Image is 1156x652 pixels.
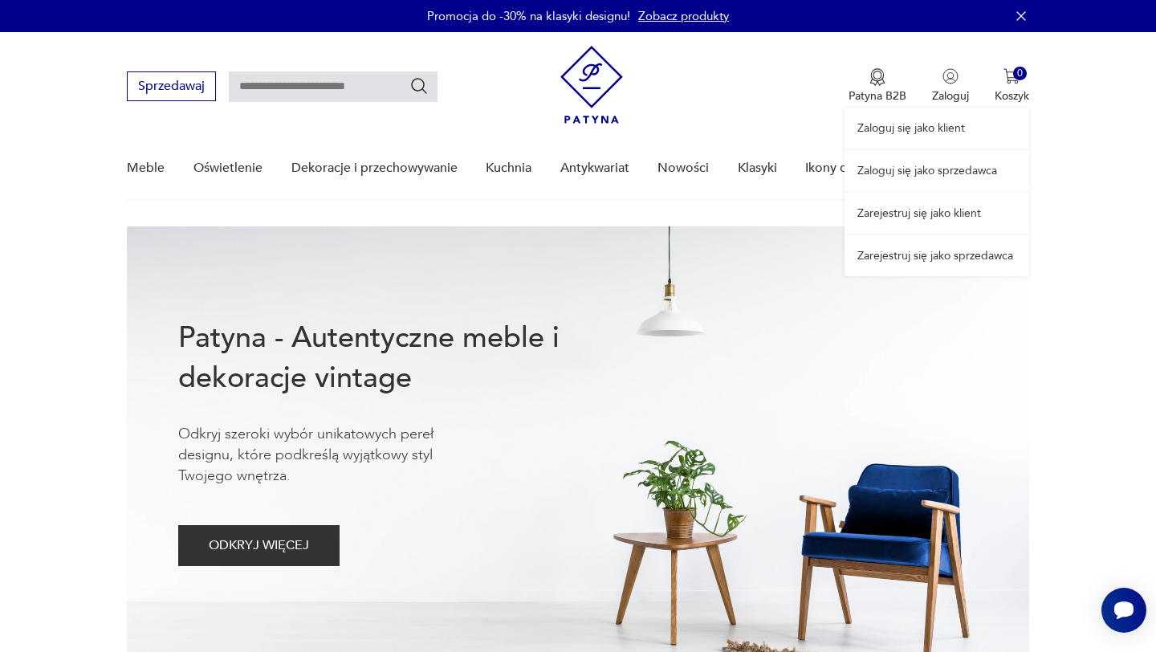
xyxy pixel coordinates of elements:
iframe: Smartsupp widget button [1101,588,1146,633]
a: Sprzedawaj [127,82,216,93]
a: Meble [127,137,165,199]
a: Zarejestruj się jako sprzedawca [845,235,1029,276]
a: Klasyki [738,137,777,199]
a: Ikony designu [805,137,886,199]
button: Szukaj [409,76,429,96]
a: Zaloguj się jako sprzedawca [845,150,1029,191]
p: Promocja do -30% na klasyki designu! [427,8,630,24]
a: Kuchnia [486,137,531,199]
p: Odkryj szeroki wybór unikatowych pereł designu, które podkreślą wyjątkowy styl Twojego wnętrza. [178,424,483,487]
a: Zaloguj się jako klient [845,108,1029,149]
a: Antykwariat [560,137,629,199]
h1: Patyna - Autentyczne meble i dekoracje vintage [178,318,612,398]
a: Zarejestruj się jako klient [845,193,1029,234]
button: Sprzedawaj [127,71,216,101]
a: ODKRYJ WIĘCEJ [178,541,340,552]
a: Zobacz produkty [638,8,729,24]
a: Nowości [657,137,709,199]
button: ODKRYJ WIĘCEJ [178,525,340,566]
img: Patyna - sklep z meblami i dekoracjami vintage [560,46,623,124]
p: Koszyk [995,88,1029,104]
a: Dekoracje i przechowywanie [291,137,458,199]
a: Oświetlenie [193,137,263,199]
